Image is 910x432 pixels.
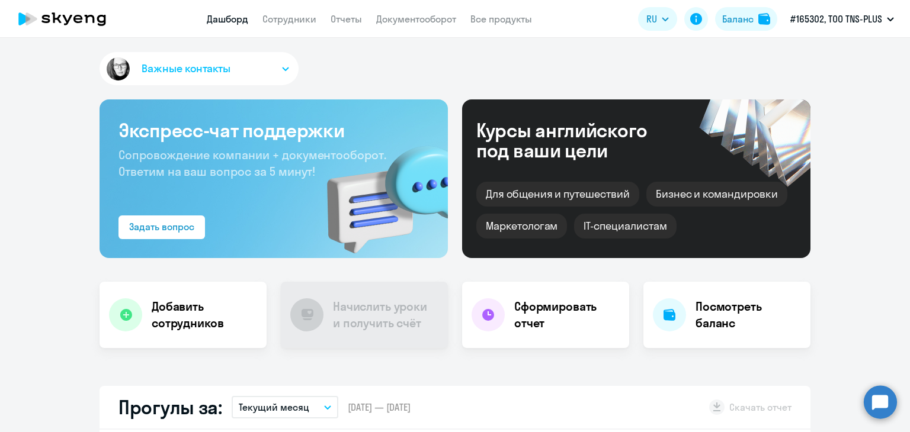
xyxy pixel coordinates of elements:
[476,214,567,238] div: Маркетологам
[784,5,900,33] button: #165302, ТОО TNS-PLUS
[118,118,429,142] h3: Экспресс-чат поддержки
[758,13,770,25] img: balance
[239,400,309,414] p: Текущий месяц
[376,13,456,25] a: Документооборот
[118,147,386,179] span: Сопровождение компании + документооборот. Ответим на ваш вопрос за 5 минут!
[129,220,194,234] div: Задать вопрос
[790,12,882,26] p: #165302, ТОО TNS-PLUS
[310,125,448,258] img: bg-img
[333,298,436,331] h4: Начислить уроки и получить счёт
[207,13,248,25] a: Дашборд
[100,52,299,85] button: Важные контакты
[722,12,754,26] div: Баланс
[142,61,230,76] span: Важные контакты
[696,298,801,331] h4: Посмотреть баланс
[331,13,362,25] a: Отчеты
[715,7,777,31] button: Балансbalance
[118,395,222,419] h2: Прогулы за:
[262,13,316,25] a: Сотрудники
[646,182,787,207] div: Бизнес и командировки
[574,214,676,238] div: IT-специалистам
[638,7,677,31] button: RU
[514,298,620,331] h4: Сформировать отчет
[476,182,639,207] div: Для общения и путешествий
[476,120,679,160] div: Курсы английского под ваши цели
[118,215,205,239] button: Задать вопрос
[104,55,132,83] img: avatar
[470,13,532,25] a: Все продукты
[646,12,657,26] span: RU
[348,401,411,414] span: [DATE] — [DATE]
[152,298,257,331] h4: Добавить сотрудников
[232,396,338,418] button: Текущий месяц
